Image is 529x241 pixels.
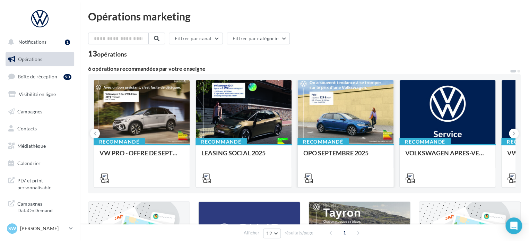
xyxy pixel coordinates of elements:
span: Campagnes [17,108,42,114]
span: Calendrier [17,160,41,166]
a: Opérations [4,52,76,67]
a: Campagnes [4,104,76,119]
div: 6 opérations recommandées par votre enseigne [88,66,510,71]
div: Recommandé [94,138,145,146]
p: [PERSON_NAME] [20,225,66,232]
button: 12 [263,229,281,238]
div: 1 [65,40,70,45]
div: Opérations marketing [88,11,521,21]
span: SW [8,225,16,232]
a: Contacts [4,121,76,136]
span: Opérations [18,56,42,62]
div: 13 [88,50,127,58]
div: LEASING SOCIAL 2025 [201,149,286,163]
div: VW PRO - OFFRE DE SEPTEMBRE 25 [99,149,184,163]
a: Campagnes DataOnDemand [4,196,76,217]
div: 90 [63,74,71,80]
span: Afficher [244,230,259,236]
span: Boîte de réception [18,74,57,79]
div: Recommandé [399,138,451,146]
a: Calendrier [4,156,76,171]
a: Visibilité en ligne [4,87,76,102]
span: 1 [339,227,350,238]
span: Campagnes DataOnDemand [17,199,71,214]
div: Open Intercom Messenger [505,217,522,234]
a: SW [PERSON_NAME] [6,222,74,235]
button: Filtrer par canal [169,33,223,44]
span: Notifications [18,39,46,45]
a: PLV et print personnalisable [4,173,76,193]
span: résultats/page [285,230,313,236]
div: VOLKSWAGEN APRES-VENTE [405,149,490,163]
a: Boîte de réception90 [4,69,76,84]
div: Recommandé [196,138,247,146]
span: PLV et print personnalisable [17,176,71,191]
span: Médiathèque [17,143,46,149]
div: opérations [97,51,127,57]
span: Visibilité en ligne [19,91,56,97]
button: Notifications 1 [4,35,73,49]
a: Médiathèque [4,139,76,153]
span: Contacts [17,126,37,131]
button: Filtrer par catégorie [227,33,290,44]
span: 12 [266,231,272,236]
div: OPO SEPTEMBRE 2025 [303,149,388,163]
div: Recommandé [297,138,349,146]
